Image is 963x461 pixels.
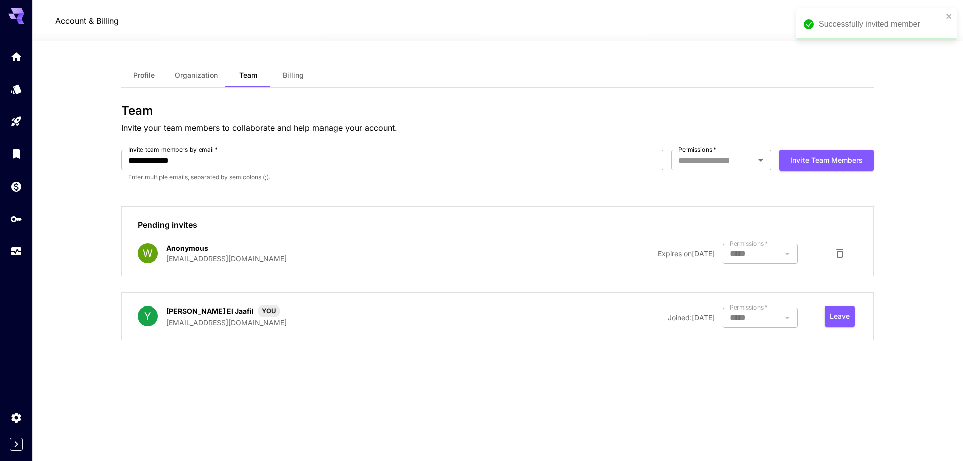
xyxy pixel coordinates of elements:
span: YOU [258,306,280,316]
span: Team [239,71,257,80]
label: Permissions [678,145,716,154]
span: Joined: [DATE] [668,313,715,322]
p: Enter multiple emails, separated by semicolons (;). [128,172,656,182]
div: Successfully invited member [819,18,943,30]
div: Library [10,147,22,160]
div: W [138,243,158,263]
label: Permissions [730,303,768,312]
button: Expand sidebar [10,438,23,451]
label: Invite team members by email [128,145,218,154]
a: Account & Billing [55,15,119,27]
p: Anonymous [166,243,208,253]
nav: breadcrumb [55,15,119,27]
span: Billing [283,71,304,80]
p: [EMAIL_ADDRESS][DOMAIN_NAME] [166,317,287,328]
div: Y [138,306,158,326]
button: Invite team members [779,150,874,171]
div: Playground [10,115,22,128]
p: [PERSON_NAME] El Jaafil [166,305,254,316]
p: Pending invites [138,219,857,231]
div: Models [10,83,22,95]
button: Leave [825,306,855,327]
p: [EMAIL_ADDRESS][DOMAIN_NAME] [166,253,287,264]
span: Expires on [DATE] [658,249,715,258]
button: Open [754,153,768,167]
div: Wallet [10,180,22,193]
span: Organization [175,71,218,80]
div: Settings [10,408,22,421]
div: API Keys [10,210,22,222]
label: Permissions [730,239,768,248]
h3: Team [121,104,874,118]
span: Profile [133,71,155,80]
p: Invite your team members to collaborate and help manage your account. [121,122,874,134]
button: close [946,12,953,20]
div: Usage [10,242,22,255]
div: Home [10,47,22,60]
